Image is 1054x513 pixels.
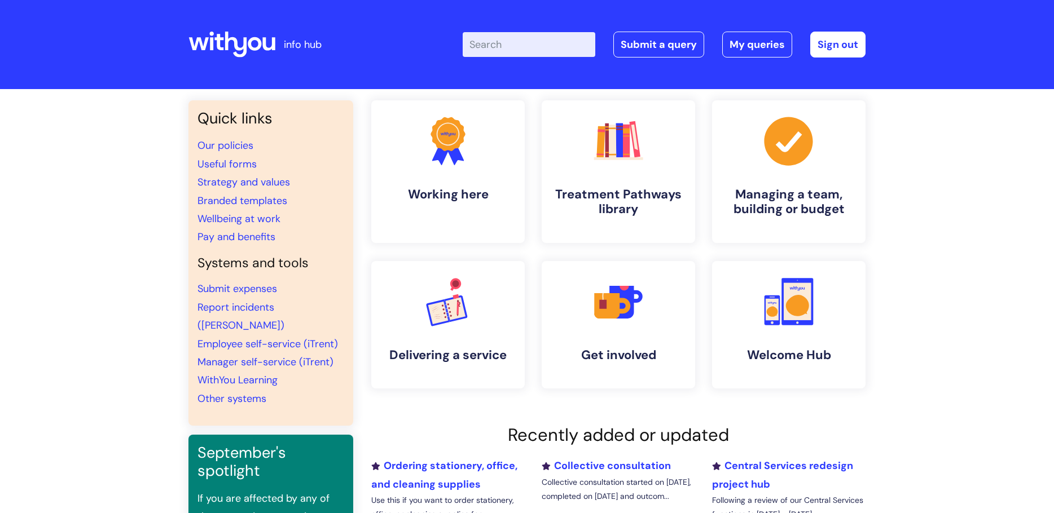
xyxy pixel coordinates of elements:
[197,212,280,225] a: Wellbeing at work
[613,32,704,58] a: Submit a query
[551,187,686,217] h4: Treatment Pathways library
[371,261,525,388] a: Delivering a service
[380,348,516,362] h4: Delivering a service
[551,348,686,362] h4: Get involved
[197,392,266,405] a: Other systems
[810,32,866,58] a: Sign out
[712,459,853,490] a: Central Services redesign project hub
[371,100,525,243] a: Working here
[722,32,792,58] a: My queries
[284,36,322,54] p: info hub
[380,187,516,202] h4: Working here
[197,355,333,369] a: Manager self-service (iTrent)
[197,337,338,351] a: Employee self-service (iTrent)
[463,32,595,57] input: Search
[542,261,695,388] a: Get involved
[542,459,671,472] a: Collective consultation
[197,300,284,332] a: Report incidents ([PERSON_NAME])
[542,100,695,243] a: Treatment Pathways library
[371,424,866,445] h2: Recently added or updated
[197,175,290,189] a: Strategy and values
[197,109,344,127] h3: Quick links
[197,282,277,295] a: Submit expenses
[721,348,857,362] h4: Welcome Hub
[197,139,253,152] a: Our policies
[463,32,866,58] div: | -
[721,187,857,217] h4: Managing a team, building or budget
[197,444,344,480] h3: September's spotlight
[197,373,278,387] a: WithYou Learning
[712,261,866,388] a: Welcome Hub
[197,157,257,171] a: Useful forms
[197,194,287,207] a: Branded templates
[712,100,866,243] a: Managing a team, building or budget
[197,230,275,244] a: Pay and benefits
[371,459,517,490] a: Ordering stationery, office, and cleaning supplies
[197,255,344,271] h4: Systems and tools
[542,475,695,503] p: Collective consultation started on [DATE], completed on [DATE] and outcom...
